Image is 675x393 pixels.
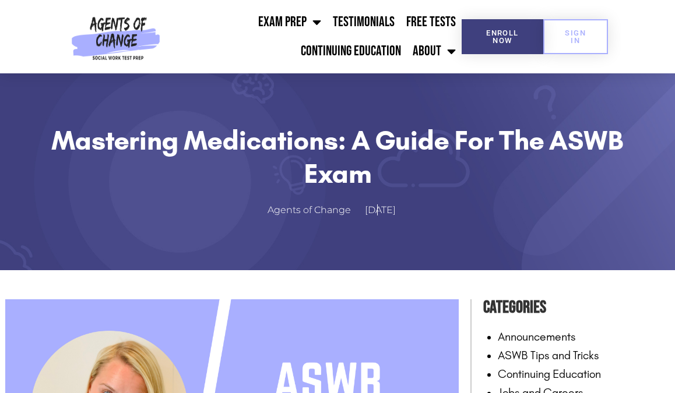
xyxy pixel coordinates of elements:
[462,19,543,54] a: Enroll Now
[365,204,396,215] time: [DATE]
[498,330,576,344] a: Announcements
[562,29,589,44] span: SIGN IN
[407,37,462,66] a: About
[268,202,351,219] span: Agents of Change
[480,29,524,44] span: Enroll Now
[483,293,670,321] h4: Categories
[34,124,641,190] h1: Mastering Medications: A Guide for the ASWB Exam
[365,202,407,219] a: [DATE]
[252,8,327,37] a: Exam Prep
[400,8,462,37] a: Free Tests
[498,367,601,381] a: Continuing Education
[164,8,462,66] nav: Menu
[543,19,608,54] a: SIGN IN
[327,8,400,37] a: Testimonials
[268,202,363,219] a: Agents of Change
[295,37,407,66] a: Continuing Education
[498,348,599,362] a: ASWB Tips and Tricks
